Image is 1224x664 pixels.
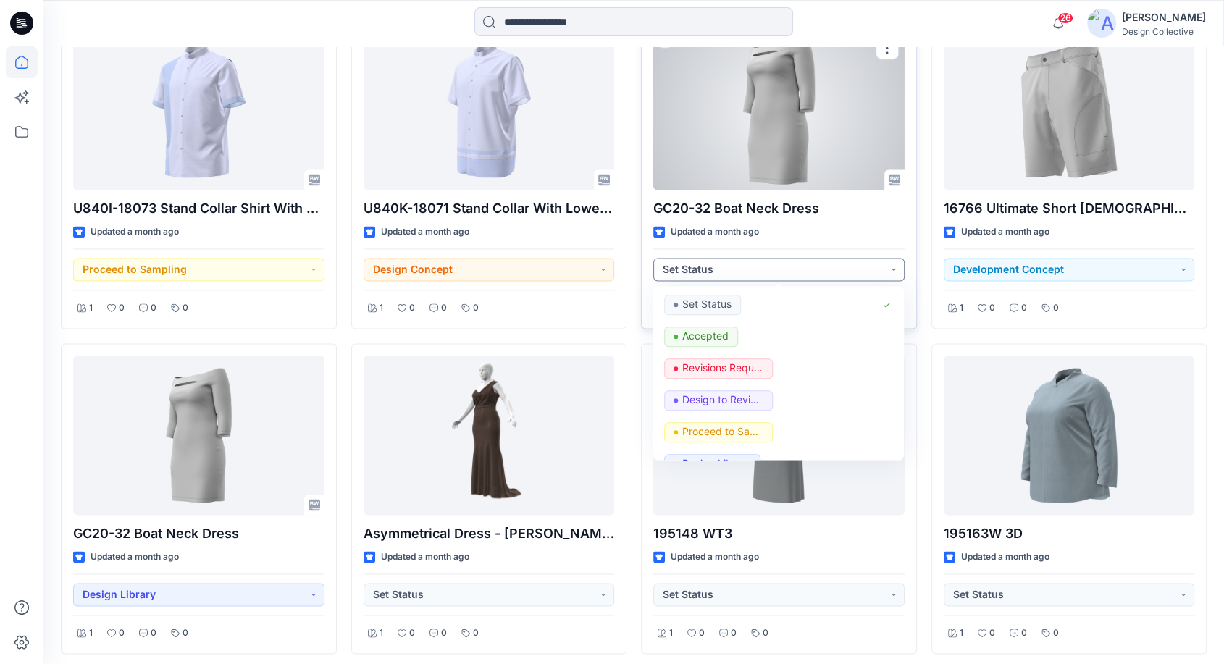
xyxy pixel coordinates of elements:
[1057,12,1073,24] span: 26
[960,301,963,316] p: 1
[671,224,759,240] p: Updated a month ago
[409,626,415,641] p: 0
[682,390,763,409] p: Design to Review
[653,524,905,544] p: 195148 WT3
[682,422,763,441] p: Proceed to Sampling
[961,550,1049,565] p: Updated a month ago
[1122,9,1206,26] div: [PERSON_NAME]
[1021,301,1027,316] p: 0
[73,356,324,515] a: GC20-32 Boat Neck Dress
[944,30,1195,190] a: 16766 Ultimate Short Male VARIATION
[89,301,93,316] p: 1
[763,626,768,641] p: 0
[1087,9,1116,38] img: avatar
[364,356,615,515] a: Asymmetrical Dress - Jackie F
[1122,26,1206,37] div: Design Collective
[89,626,93,641] p: 1
[119,301,125,316] p: 0
[364,198,615,219] p: U840K-18071 Stand Collar With Lower Hem Band
[1053,626,1059,641] p: 0
[151,301,156,316] p: 0
[441,301,447,316] p: 0
[1021,626,1027,641] p: 0
[183,301,188,316] p: 0
[409,301,415,316] p: 0
[73,198,324,219] p: U840I-18073 Stand Collar Shirt With Print Panel
[91,224,179,240] p: Updated a month ago
[669,626,673,641] p: 1
[381,224,469,240] p: Updated a month ago
[119,626,125,641] p: 0
[1053,301,1059,316] p: 0
[653,198,905,219] p: GC20-32 Boat Neck Dress
[380,301,383,316] p: 1
[682,454,751,473] p: Design Library
[671,550,759,565] p: Updated a month ago
[682,358,763,377] p: Revisions Requested
[699,626,705,641] p: 0
[381,550,469,565] p: Updated a month ago
[731,626,737,641] p: 0
[380,626,383,641] p: 1
[682,295,732,314] p: Set Status
[989,626,995,641] p: 0
[944,198,1195,219] p: 16766 Ultimate Short [DEMOGRAPHIC_DATA] VARIATION
[441,626,447,641] p: 0
[183,626,188,641] p: 0
[473,301,479,316] p: 0
[91,550,179,565] p: Updated a month ago
[473,626,479,641] p: 0
[944,356,1195,515] a: 195163W 3D
[73,524,324,544] p: GC20-32 Boat Neck Dress
[961,224,1049,240] p: Updated a month ago
[364,524,615,544] p: Asymmetrical Dress - [PERSON_NAME]
[653,30,905,190] a: GC20-32 Boat Neck Dress
[989,301,995,316] p: 0
[151,626,156,641] p: 0
[682,327,729,345] p: Accepted
[960,626,963,641] p: 1
[944,524,1195,544] p: 195163W 3D
[73,30,324,190] a: U840I-18073 Stand Collar Shirt With Print Panel
[364,30,615,190] a: U840K-18071 Stand Collar With Lower Hem Band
